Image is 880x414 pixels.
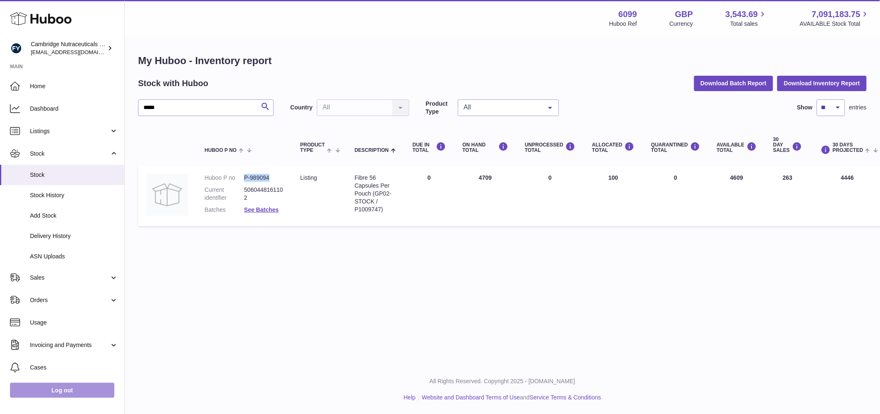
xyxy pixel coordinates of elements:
span: Delivery History [30,232,118,240]
span: Stock History [30,191,118,199]
span: Listings [30,127,109,135]
span: All [462,103,542,112]
span: Total sales [730,20,767,28]
span: 30 DAYS PROJECTED [833,142,863,153]
div: Huboo Ref [609,20,637,28]
button: Download Inventory Report [777,76,867,91]
p: All Rights Reserved. Copyright 2025 - [DOMAIN_NAME] [131,377,873,385]
td: 4609 [709,166,765,226]
span: 7,091,183.75 [812,9,860,20]
h1: My Huboo - Inventory report [138,54,867,67]
td: 100 [584,166,643,226]
label: Product Type [426,100,454,116]
span: Usage [30,319,118,327]
td: 0 [404,166,454,226]
div: DUE IN TOTAL [413,142,446,153]
a: 7,091,183.75 AVAILABLE Stock Total [800,9,870,28]
span: Add Stock [30,212,118,220]
div: ON HAND Total [462,142,508,153]
li: and [419,394,601,402]
strong: GBP [675,9,693,20]
a: Log out [10,383,114,398]
span: Home [30,82,118,90]
a: Website and Dashboard Terms of Use [422,394,520,401]
span: Stock [30,171,118,179]
label: Show [797,104,813,112]
div: ALLOCATED Total [592,142,635,153]
td: 263 [765,166,810,226]
span: 0 [674,174,677,181]
button: Download Batch Report [694,76,774,91]
dt: Huboo P no [205,174,244,182]
div: UNPROCESSED Total [525,142,576,153]
div: Fibre 56 Capsules Per Pouch (GP02-STOCK / P1009747) [355,174,396,213]
span: Product Type [300,142,325,153]
img: huboo@camnutra.com [10,42,22,55]
a: Help [404,394,416,401]
div: Currency [670,20,693,28]
td: 0 [517,166,584,226]
a: 3,543.69 Total sales [726,9,768,28]
span: Invoicing and Payments [30,341,109,349]
strong: 6099 [618,9,637,20]
a: See Batches [244,206,279,213]
div: 30 DAY SALES [773,137,802,154]
label: Country [290,104,313,112]
span: entries [849,104,867,112]
span: AVAILABLE Stock Total [800,20,870,28]
span: [EMAIL_ADDRESS][DOMAIN_NAME] [31,49,122,55]
dd: P-989094 [244,174,284,182]
span: Stock [30,150,109,158]
span: 3,543.69 [726,9,758,20]
dt: Batches [205,206,244,214]
td: 4709 [454,166,517,226]
h2: Stock with Huboo [138,78,208,89]
span: Dashboard [30,105,118,113]
div: Cambridge Nutraceuticals Ltd [31,40,106,56]
span: ASN Uploads [30,253,118,260]
div: AVAILABLE Total [717,142,757,153]
dd: 5060448161102 [244,186,284,202]
a: Service Terms & Conditions [530,394,601,401]
span: Orders [30,296,109,304]
span: Sales [30,274,109,282]
span: Description [355,148,389,153]
img: product image [146,174,188,216]
span: Cases [30,364,118,372]
span: listing [300,174,317,181]
dt: Current identifier [205,186,244,202]
div: QUARANTINED Total [651,142,700,153]
span: Huboo P no [205,148,237,153]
